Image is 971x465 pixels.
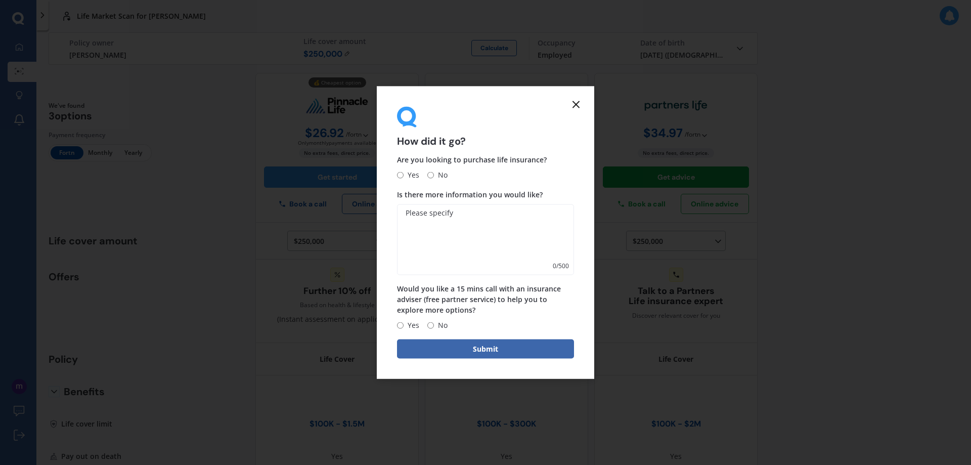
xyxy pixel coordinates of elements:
span: Would you like a 15 mins call with an insurance adviser (free partner service) to help you to exp... [397,283,561,315]
span: Is there more information you would like? [397,190,543,199]
span: Yes [404,319,419,331]
input: No [427,172,434,178]
div: How did it go? [397,106,574,146]
button: Submit [397,340,574,359]
input: Yes [397,172,404,178]
span: Yes [404,169,419,181]
span: Are you looking to purchase life insurance? [397,155,547,164]
span: No [434,319,448,331]
span: 0 / 500 [553,261,569,271]
input: Yes [397,322,404,328]
span: No [434,169,448,181]
input: No [427,322,434,328]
